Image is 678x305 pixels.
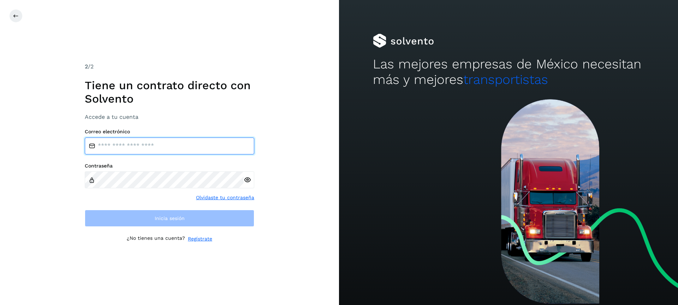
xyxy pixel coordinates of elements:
h1: Tiene un contrato directo con Solvento [85,79,254,106]
label: Contraseña [85,163,254,169]
a: Regístrate [188,235,212,243]
button: Inicia sesión [85,210,254,227]
span: Inicia sesión [155,216,185,221]
span: 2 [85,63,88,70]
a: Olvidaste tu contraseña [196,194,254,201]
h3: Accede a tu cuenta [85,114,254,120]
span: transportistas [463,72,548,87]
h2: Las mejores empresas de México necesitan más y mejores [373,56,644,88]
p: ¿No tienes una cuenta? [127,235,185,243]
div: /2 [85,62,254,71]
label: Correo electrónico [85,129,254,135]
